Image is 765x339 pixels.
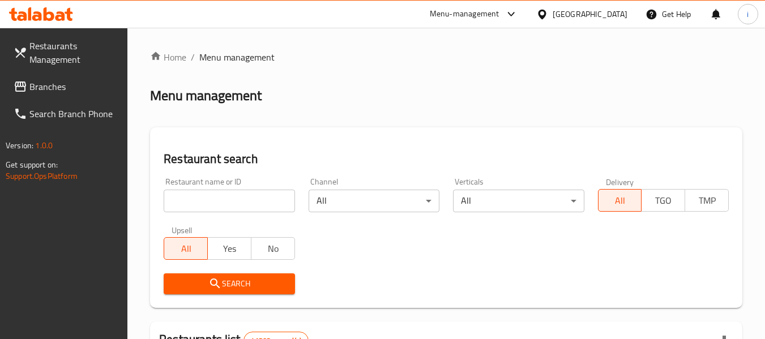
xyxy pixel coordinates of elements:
[6,169,78,183] a: Support.OpsPlatform
[6,157,58,172] span: Get support on:
[191,50,195,64] li: /
[598,189,642,212] button: All
[173,277,285,291] span: Search
[172,226,193,234] label: Upsell
[553,8,627,20] div: [GEOGRAPHIC_DATA]
[164,190,294,212] input: Search for restaurant name or ID..
[603,192,638,209] span: All
[29,80,119,93] span: Branches
[453,190,584,212] div: All
[29,107,119,121] span: Search Branch Phone
[35,138,53,153] span: 1.0.0
[5,32,128,73] a: Restaurants Management
[29,39,119,66] span: Restaurants Management
[6,138,33,153] span: Version:
[164,273,294,294] button: Search
[169,241,203,257] span: All
[256,241,290,257] span: No
[251,237,295,260] button: No
[747,8,749,20] span: i
[685,189,729,212] button: TMP
[641,189,685,212] button: TGO
[5,73,128,100] a: Branches
[690,192,724,209] span: TMP
[309,190,439,212] div: All
[646,192,681,209] span: TGO
[164,237,208,260] button: All
[199,50,275,64] span: Menu management
[150,87,262,105] h2: Menu management
[150,50,742,64] nav: breadcrumb
[606,178,634,186] label: Delivery
[212,241,247,257] span: Yes
[430,7,499,21] div: Menu-management
[5,100,128,127] a: Search Branch Phone
[150,50,186,64] a: Home
[207,237,251,260] button: Yes
[164,151,729,168] h2: Restaurant search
